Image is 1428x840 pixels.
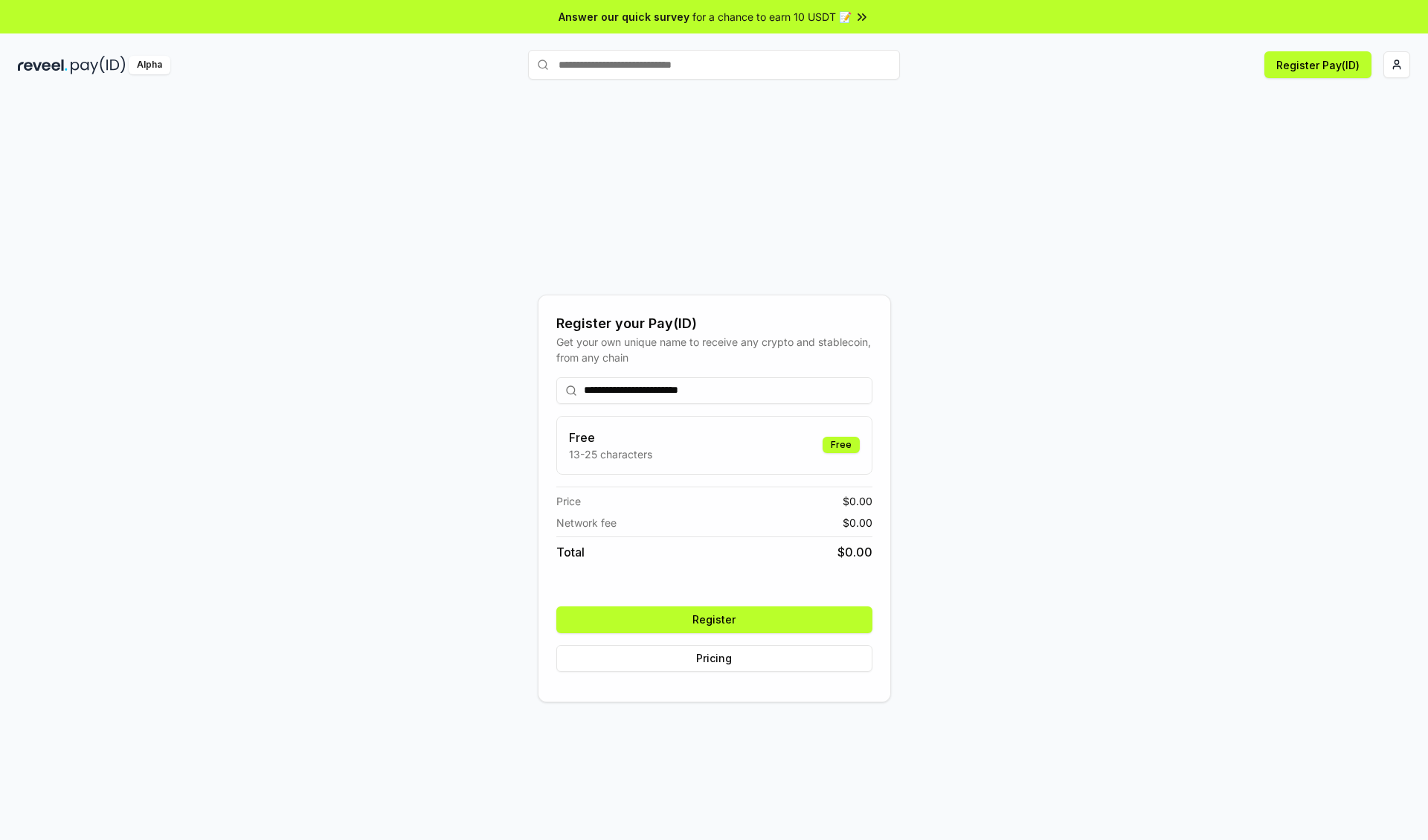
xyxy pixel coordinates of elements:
[556,606,872,633] button: Register
[556,334,872,365] div: Get your own unique name to receive any crypto and stablecoin, from any chain
[556,313,872,334] div: Register your Pay(ID)
[823,437,860,453] div: Free
[556,493,581,509] span: Price
[837,543,872,561] span: $ 0.00
[559,9,689,25] span: Answer our quick survey
[843,493,872,509] span: $ 0.00
[556,515,617,530] span: Network fee
[843,515,872,530] span: $ 0.00
[556,543,585,561] span: Total
[1264,51,1371,78] button: Register Pay(ID)
[18,56,68,74] img: reveel_dark
[556,645,872,672] button: Pricing
[569,429,652,446] h3: Free
[692,9,852,25] span: for a chance to earn 10 USDT 📝
[569,446,652,462] p: 13-25 characters
[129,56,170,74] div: Alpha
[71,56,126,74] img: pay_id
